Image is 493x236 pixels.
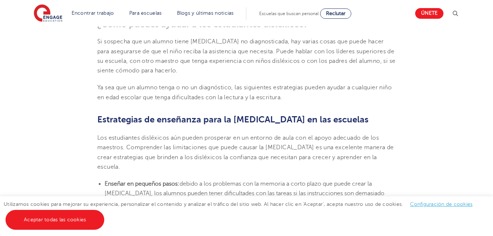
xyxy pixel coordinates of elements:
a: Encontrar trabajo [72,10,114,16]
a: Aceptar todas las cookies [6,210,104,230]
a: Configuración de cookies [410,201,472,207]
span: Escuelas que buscan personal [259,11,319,16]
a: Blogs y últimas noticias [177,10,234,16]
a: Reclutar [320,8,351,19]
a: Para escuelas [129,10,162,16]
b: Enseñar en pequeños pasos: [105,180,180,187]
span: Ya sea que un alumno tenga o no un diagnóstico, las siguientes estrategias pueden ayudar a cualqu... [97,84,392,100]
b: Estrategias de enseñanza para la [MEDICAL_DATA] en las escuelas [97,114,369,125]
font: Utilizamos cookies para mejorar su experiencia, personalizar el contenido y analizar el tráfico d... [4,201,480,207]
span: Si sospecha que un alumno tiene [MEDICAL_DATA] no diagnosticada, hay varias cosas que puede hacer... [97,38,395,74]
span: Reclutar [326,11,345,16]
a: Únete [415,8,443,19]
span: debido a los problemas con la memoria a corto plazo que puede crear la [MEDICAL_DATA], los alumno... [105,180,390,226]
img: Involucrar a la educación [34,4,62,23]
span: Los estudiantes disléxicos aún pueden prosperar en un entorno de aula con el apoyo adecuado de lo... [97,135,394,170]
